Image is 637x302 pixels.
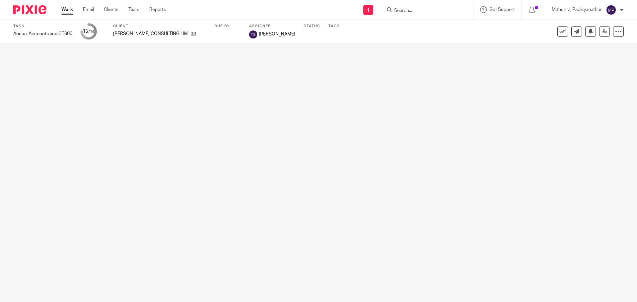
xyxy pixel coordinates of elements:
[13,24,72,29] label: Task
[113,24,206,29] label: Client
[249,30,257,38] img: Theshini Senanayake
[249,24,295,29] label: Assignee
[113,30,187,37] span: AL AMEEN CONSULTING LIMITED
[83,28,95,35] div: 12
[128,6,139,13] a: Team
[149,6,166,13] a: Reports
[214,24,241,29] label: Due by
[259,31,295,37] span: [PERSON_NAME]
[113,30,187,37] p: [PERSON_NAME] CONSULTING LIMITED
[83,6,94,13] a: Email
[328,24,340,29] label: Tags
[13,30,72,37] div: Annual Accounts and CT600
[552,6,602,13] p: Mithunraj Packiyanathan
[191,31,196,36] i: Open client page
[104,6,118,13] a: Clients
[304,24,320,29] label: Status
[489,7,515,12] span: Get Support
[606,5,616,15] img: svg%3E
[61,6,73,13] a: Work
[89,30,95,33] small: /16
[13,5,46,14] img: Pixie
[393,8,453,14] input: Search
